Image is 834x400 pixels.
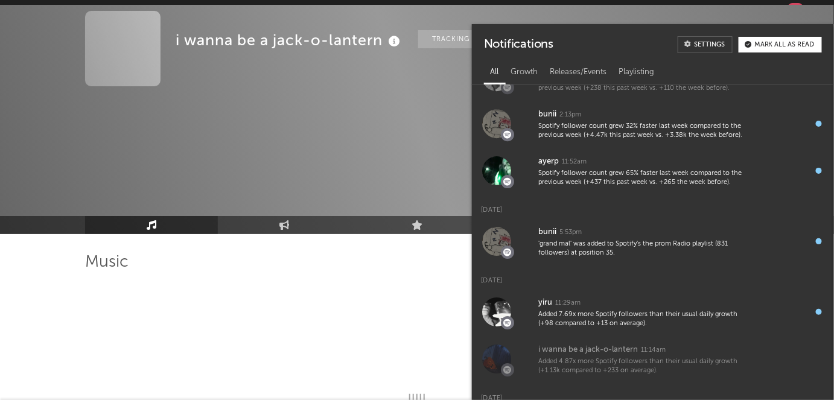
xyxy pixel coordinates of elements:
div: Added 4.87x more Spotify followers than their usual daily growth (+1.13k compared to +233 on aver... [538,357,751,376]
div: [DATE] [472,265,834,288]
div: Releases/Events [544,62,613,83]
div: 11:29am [555,299,581,308]
div: bunii [538,225,556,240]
button: Mark all as read [739,37,822,52]
a: yiru11:29amAdded 7.69x more Spotify followers than their usual daily growth (+98 compared to +13 ... [472,288,834,335]
div: All [484,62,505,83]
button: Tracking [418,30,494,48]
a: i wanna be a jack-o-lantern11:14amAdded 4.87x more Spotify followers than their usual daily growt... [472,335,834,383]
div: bunii [538,107,556,122]
div: Playlisting [613,62,660,83]
a: bunii5:53pm'grand mal' was added to Spotify's the prom Radio playlist (831 followers) at position... [472,218,834,265]
div: yiru [538,296,552,310]
div: Settings [694,42,725,48]
div: Spotify follower count grew 32% faster last week compared to the previous week (+4.47k this past ... [538,122,751,141]
div: i wanna be a jack-o-lantern [538,343,638,357]
div: ayerp [538,154,559,169]
div: 11:52am [562,157,587,167]
div: Growth [505,62,544,83]
div: 2:13pm [559,110,581,119]
div: 99 + [788,3,803,12]
a: ayerp11:52amSpotify follower count grew 65% faster last week compared to the previous week (+437 ... [472,147,834,194]
a: Settings [678,36,733,53]
div: Spotify follower count grew 65% faster last week compared to the previous week (+437 this past we... [538,169,751,188]
div: Notifications [484,36,553,53]
div: Added 7.69x more Spotify followers than their usual daily growth (+98 compared to +13 on average). [538,310,751,329]
div: i wanna be a jack-o-lantern [176,30,403,50]
div: 11:14am [641,346,666,355]
div: Mark all as read [754,42,815,48]
div: 'grand mal' was added to Spotify's the prom Radio playlist (831 followers) at position 35. [538,240,751,258]
div: [DATE] [472,194,834,218]
a: bunii2:13pmSpotify follower count grew 32% faster last week compared to the previous week (+4.47k... [472,100,834,147]
div: 5:53pm [559,228,582,237]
